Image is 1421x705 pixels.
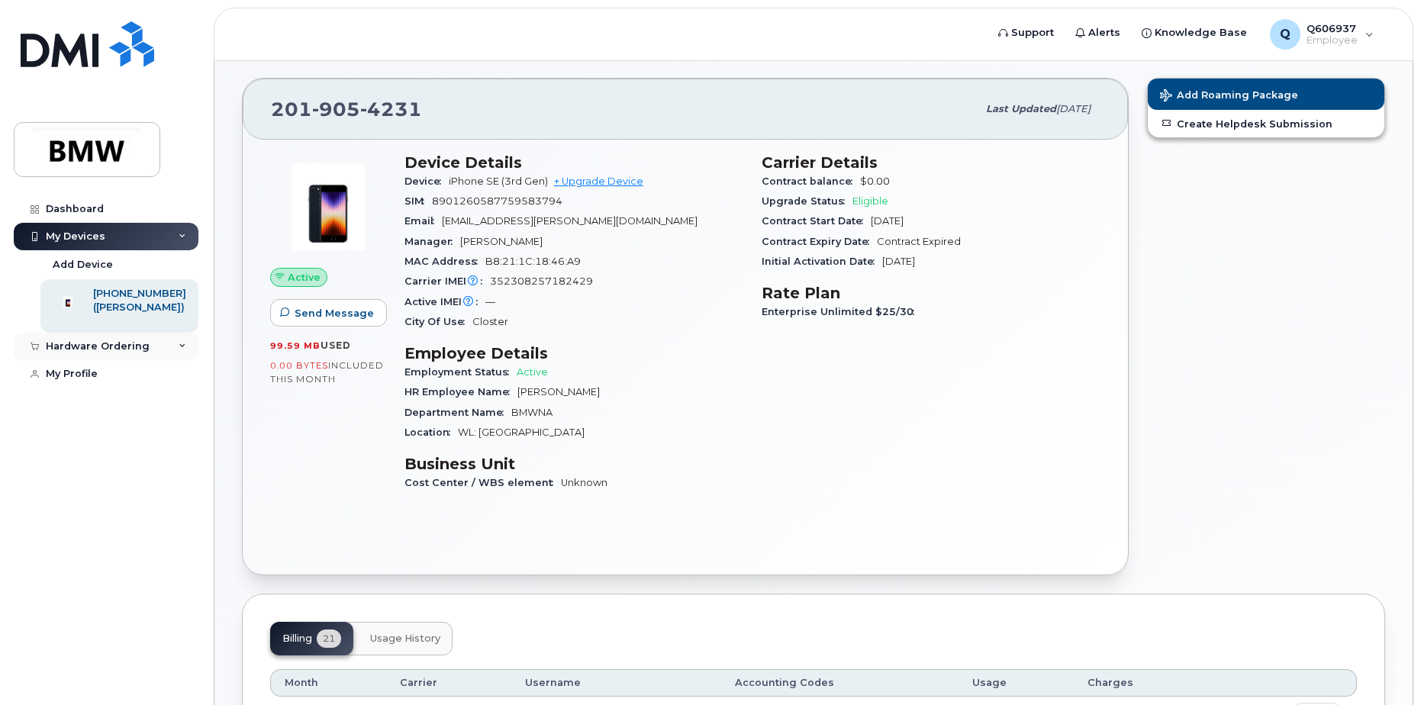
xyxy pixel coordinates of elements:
span: Carrier IMEI [404,275,490,287]
h3: Carrier Details [762,153,1100,172]
span: Department Name [404,407,511,418]
span: Contract balance [762,175,860,187]
span: Cost Center / WBS element [404,477,561,488]
span: 4231 [360,98,422,121]
span: [DATE] [1056,103,1091,114]
a: Knowledge Base [1131,18,1258,48]
span: 352308257182429 [490,275,593,287]
span: WL: [GEOGRAPHIC_DATA] [458,427,585,438]
span: Email [404,215,442,227]
span: 8901260587759583794 [432,195,562,207]
span: Support [1011,25,1054,40]
h3: Device Details [404,153,743,172]
span: — [485,296,495,307]
th: Month [270,669,386,697]
span: Enterprise Unlimited $25/30 [762,306,922,317]
span: Knowledge Base [1155,25,1247,40]
div: Q606937 [1259,19,1384,50]
span: Eligible [852,195,888,207]
span: Active [517,366,548,378]
span: Q [1280,25,1290,43]
span: Alerts [1088,25,1120,40]
span: Unknown [561,477,607,488]
span: Upgrade Status [762,195,852,207]
span: 0.00 Bytes [270,360,328,371]
th: Carrier [386,669,512,697]
span: [PERSON_NAME] [517,386,600,398]
h3: Business Unit [404,455,743,473]
span: Send Message [295,306,374,320]
span: Last updated [986,103,1056,114]
span: Add Roaming Package [1160,89,1298,104]
span: Contract Start Date [762,215,871,227]
span: included this month [270,359,384,385]
span: $0.00 [860,175,890,187]
span: MAC Address [404,256,485,267]
span: City Of Use [404,316,472,327]
span: Manager [404,236,460,247]
a: + Upgrade Device [554,175,643,187]
span: Active IMEI [404,296,485,307]
span: [DATE] [871,215,904,227]
span: Usage History [370,633,440,645]
span: 201 [271,98,422,121]
span: 905 [312,98,360,121]
a: Alerts [1065,18,1131,48]
span: Contract Expired [877,236,961,247]
span: Active [288,270,321,285]
span: HR Employee Name [404,386,517,398]
th: Charges [1074,669,1211,697]
a: Support [988,18,1065,48]
span: Q606937 [1307,22,1358,34]
h3: Rate Plan [762,284,1100,302]
button: Add Roaming Package [1148,79,1384,110]
th: Username [511,669,721,697]
img: image20231002-3703462-1angbar.jpeg [282,161,374,253]
span: [EMAIL_ADDRESS][PERSON_NAME][DOMAIN_NAME] [442,215,698,227]
th: Usage [959,669,1075,697]
span: Employee [1307,34,1358,47]
span: 99.59 MB [270,340,321,351]
h3: Employee Details [404,344,743,362]
span: Employment Status [404,366,517,378]
span: used [321,340,351,351]
span: Initial Activation Date [762,256,882,267]
span: Location [404,427,458,438]
span: iPhone SE (3rd Gen) [449,175,548,187]
span: B8:21:1C:18:46:A9 [485,256,581,267]
span: [DATE] [882,256,915,267]
span: Contract Expiry Date [762,236,877,247]
span: SIM [404,195,432,207]
iframe: Messenger Launcher [1355,639,1410,694]
span: BMWNA [511,407,553,418]
button: Send Message [270,299,387,327]
span: Device [404,175,449,187]
th: Accounting Codes [721,669,959,697]
a: Create Helpdesk Submission [1148,110,1384,137]
span: [PERSON_NAME] [460,236,543,247]
span: Closter [472,316,508,327]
